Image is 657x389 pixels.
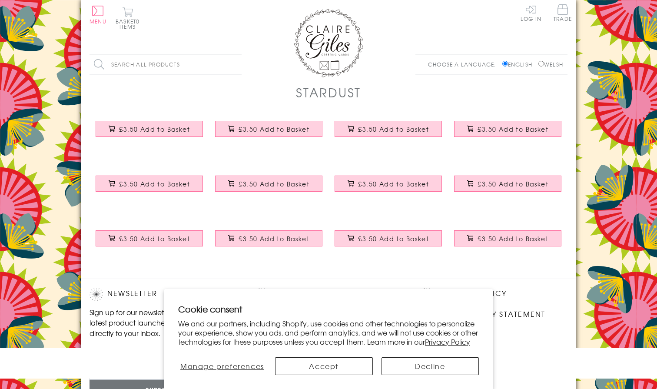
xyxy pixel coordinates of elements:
h1: Stardust [296,83,361,101]
img: Claire Giles Greetings Cards [294,9,363,77]
a: Valentine's Day Card, Tattooed lovers, Happy Valentine's Day £3.50 Add to Basket [90,169,209,206]
a: Privacy Policy [438,288,507,299]
span: Menu [90,17,106,25]
h2: Newsletter [90,288,237,301]
input: Welsh [538,61,544,66]
button: Accept [275,357,373,375]
button: £3.50 Add to Basket [335,230,442,246]
span: £3.50 Add to Basket [478,125,548,133]
a: Mother's Day Card, Star, Mum you're 1 in a million £3.50 Add to Basket [209,224,328,261]
span: £3.50 Add to Basket [119,180,190,188]
button: £3.50 Add to Basket [454,230,562,246]
button: Decline [382,357,479,375]
label: Welsh [538,60,563,68]
button: Manage preferences [178,357,266,375]
span: £3.50 Add to Basket [478,180,548,188]
span: £3.50 Add to Basket [239,125,309,133]
a: Valentine's Day Card, Pegs - Love You, I 'Heart' You £3.50 Add to Basket [448,114,567,152]
input: English [502,61,508,66]
span: £3.50 Add to Basket [119,234,190,243]
span: £3.50 Add to Basket [478,234,548,243]
a: Valentine's Day Card, Marble background, You & Me £3.50 Add to Basket [209,169,328,206]
span: £3.50 Add to Basket [358,180,429,188]
a: Valentine's Day Card, Marble background, Valentine £3.50 Add to Basket [209,114,328,152]
a: Mother's Day Card, Clouds and a Rainbow, Happy Mother's Day £3.50 Add to Basket [328,169,448,206]
button: £3.50 Add to Basket [215,121,323,137]
button: £3.50 Add to Basket [215,230,323,246]
span: £3.50 Add to Basket [239,180,309,188]
p: Choose a language: [428,60,501,68]
button: Menu [90,6,106,24]
h2: Cookie consent [178,303,479,315]
span: £3.50 Add to Basket [358,234,429,243]
label: English [502,60,537,68]
h2: Follow Us [255,288,402,301]
input: Search [233,55,242,74]
p: We and our partners, including Shopify, use cookies and other technologies to personalize your ex... [178,319,479,346]
a: Valentine's Day Card, Typewriter, I love you £3.50 Add to Basket [90,114,209,152]
span: Manage preferences [180,361,264,371]
span: Trade [554,4,572,21]
button: £3.50 Add to Basket [335,176,442,192]
a: Mother's Day Card, Pink Circle, Mum you are the best £3.50 Add to Basket [328,224,448,261]
a: Good Luck Card, Crayons, Good Luck on your First Day at School £3.50 Add to Basket [90,224,209,261]
p: Sign up for our newsletter to receive the latest product launches, news and offers directly to yo... [90,307,237,338]
span: 0 items [119,17,139,30]
button: Basket0 items [116,7,139,29]
a: Log In [521,4,541,21]
button: £3.50 Add to Basket [454,121,562,137]
button: £3.50 Add to Basket [454,176,562,192]
a: Valentine's Day Card, Love Heart, You Make My Heart Skip £3.50 Add to Basket [328,114,448,152]
a: Mother's Day Card, Mum and child heart, Mummy Rocks £3.50 Add to Basket [448,224,567,261]
button: £3.50 Add to Basket [96,230,203,246]
button: £3.50 Add to Basket [335,121,442,137]
span: £3.50 Add to Basket [358,125,429,133]
button: £3.50 Add to Basket [215,176,323,192]
span: £3.50 Add to Basket [239,234,309,243]
a: Trade [554,4,572,23]
button: £3.50 Add to Basket [96,176,203,192]
input: Search all products [90,55,242,74]
a: Privacy Policy [425,336,470,347]
button: £3.50 Add to Basket [96,121,203,137]
a: Sympathy, Sorry, Thinking of you Card, Watercolour, With Sympathy £3.50 Add to Basket [448,169,567,206]
span: £3.50 Add to Basket [119,125,190,133]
